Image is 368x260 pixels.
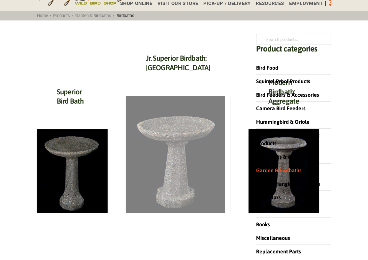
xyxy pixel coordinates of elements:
[256,105,306,111] a: Camera Bird Feeders
[152,1,198,6] a: Visit Our Store
[51,13,72,18] a: Products
[146,54,210,72] a: Jr. Superior Birdbath: [GEOGRAPHIC_DATA]
[256,181,320,187] a: Poles & Hanging Hardware
[256,92,319,98] a: Bird Feeders & Accessories
[157,1,198,6] span: Visit Our Store
[256,194,281,200] a: Binoculars
[198,1,251,6] a: Pick-up / Delivery
[57,87,84,106] a: Superior Bird Bath
[284,1,322,6] a: Employment
[73,13,114,18] a: Garden & Birdbaths
[289,1,323,6] span: Employment
[256,248,301,254] a: Replacement Parts
[256,78,310,84] a: Squirrel Proof Products
[256,45,331,57] h4: Product categories
[251,1,284,6] a: Resources
[120,1,152,6] span: Shop Online
[256,65,278,71] a: Bird Food
[114,13,136,18] span: Birdbaths
[256,221,270,227] a: Books
[35,13,50,18] a: Home
[256,34,331,45] input: Search products…
[256,235,290,241] a: Miscellaneous
[256,167,302,173] a: Garden & Birdbaths
[203,1,251,6] span: Pick-up / Delivery
[256,1,284,6] span: Resources
[256,119,310,125] a: Hummingbird & Oriole
[256,154,316,160] a: Birdhouses & Accessories
[256,132,319,146] a: [PERSON_NAME] Resistant Products
[35,13,136,18] span: : : :
[115,1,152,6] a: Shop Online
[256,208,267,214] a: Gifts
